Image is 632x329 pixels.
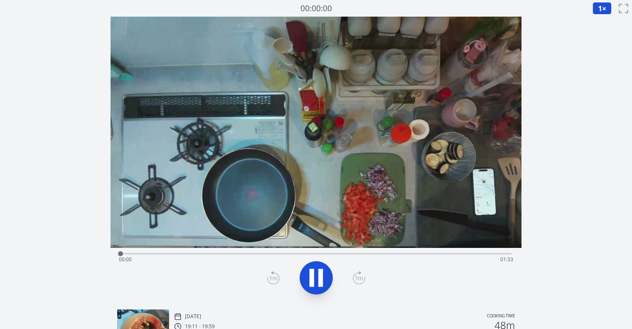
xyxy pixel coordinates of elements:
a: 00:00:00 [300,2,332,15]
p: Cooking time [487,313,515,320]
span: 1 [598,3,602,13]
span: 01:33 [500,256,513,263]
p: [DATE] [185,313,201,320]
button: 1× [593,2,612,15]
